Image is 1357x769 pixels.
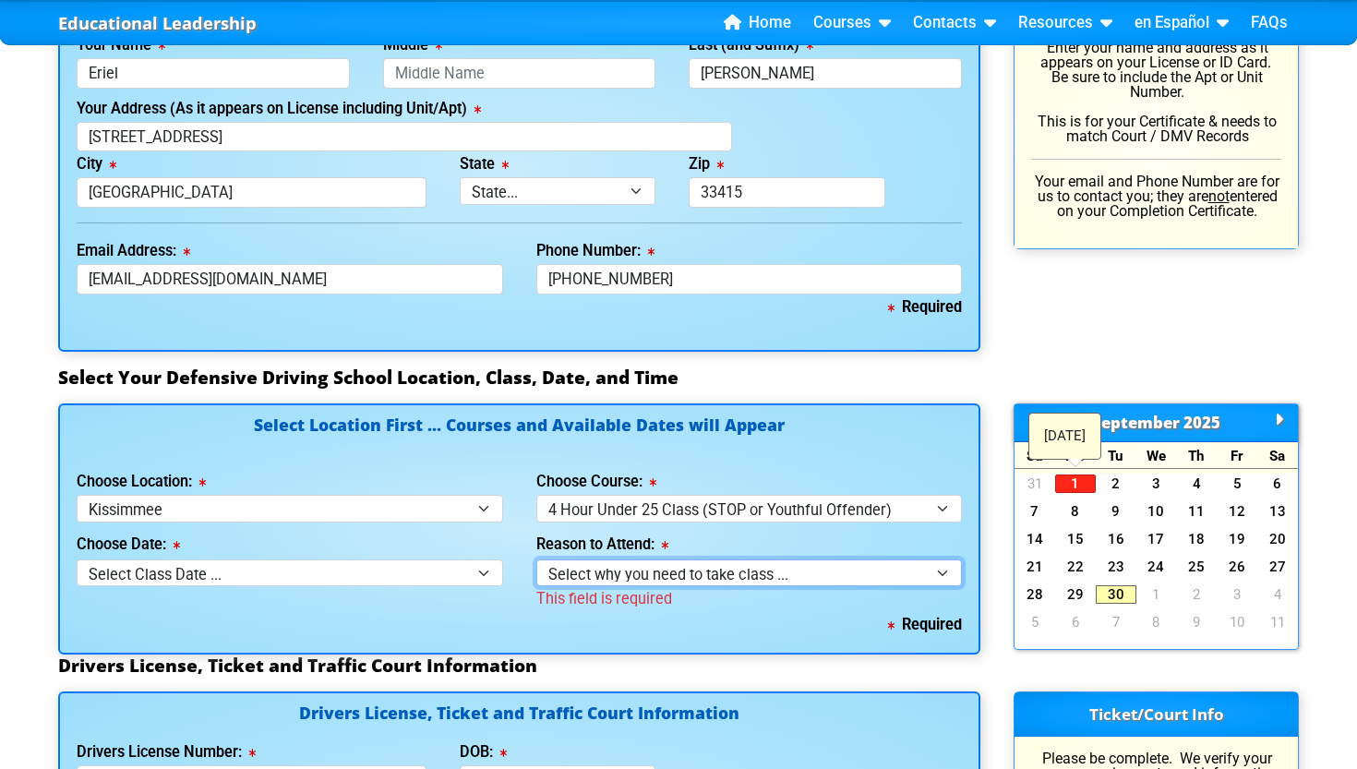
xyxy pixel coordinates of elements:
[1136,475,1177,493] a: 3
[1055,558,1096,576] a: 22
[689,157,724,172] label: Zip
[1257,530,1298,548] a: 20
[1029,414,1100,459] div: [DATE]
[77,122,732,152] input: 123 Street Name
[383,58,656,89] input: Middle Name
[460,745,507,760] label: DOB:
[689,58,962,89] input: Last Name
[1015,585,1055,604] a: 28
[77,745,256,760] label: Drivers License Number:
[1217,585,1257,604] a: 3
[1257,585,1298,604] a: 4
[1176,530,1217,548] a: 18
[1217,475,1257,493] a: 5
[77,705,962,725] h4: Drivers License, Ticket and Traffic Court Information
[1136,530,1177,548] a: 17
[1243,9,1295,37] a: FAQs
[77,177,426,208] input: Tallahassee
[1015,530,1055,548] a: 14
[1011,9,1120,37] a: Resources
[1015,558,1055,576] a: 21
[1096,613,1136,631] a: 7
[1055,502,1096,521] a: 8
[1257,502,1298,521] a: 13
[77,157,116,172] label: City
[1127,9,1236,37] a: en Español
[1096,475,1136,493] a: 2
[689,177,885,208] input: 33123
[888,616,962,633] b: Required
[1183,412,1220,433] span: 2025
[383,38,442,53] label: Middle
[1015,442,1055,469] div: Su
[58,8,257,39] a: Educational Leadership
[1208,187,1230,205] u: not
[1096,442,1136,469] div: Tu
[77,537,180,552] label: Choose Date:
[1096,502,1136,521] a: 9
[1015,502,1055,521] a: 7
[1217,442,1257,469] div: Fr
[58,655,1299,677] h3: Drivers License, Ticket and Traffic Court Information
[1176,558,1217,576] a: 25
[536,264,963,294] input: Where we can reach you
[1176,502,1217,521] a: 11
[1136,442,1177,469] div: We
[1136,558,1177,576] a: 24
[1055,475,1096,493] a: 1
[716,9,799,37] a: Home
[536,537,668,552] label: Reason to Attend:
[1257,475,1298,493] a: 6
[1031,174,1281,219] p: Your email and Phone Number are for us to contact you; they are entered on your Completion Certif...
[1257,558,1298,576] a: 27
[77,475,206,489] label: Choose Location:
[1136,502,1177,521] a: 10
[1055,613,1096,631] a: 6
[460,157,509,172] label: State
[1015,692,1298,737] h3: Ticket/Court Info
[1096,530,1136,548] a: 16
[1257,442,1298,469] div: Sa
[806,9,898,37] a: Courses
[1136,613,1177,631] a: 8
[77,58,350,89] input: First Name
[1092,412,1180,433] span: September
[1176,585,1217,604] a: 2
[1015,475,1055,493] a: 31
[536,586,963,612] div: This field is required
[1176,442,1217,469] div: Th
[536,244,654,258] label: Phone Number:
[1055,585,1096,604] a: 29
[888,298,962,316] b: Required
[77,417,962,455] h4: Select Location First ... Courses and Available Dates will Appear
[1217,558,1257,576] a: 26
[77,264,503,294] input: myname@domain.com
[1136,585,1177,604] a: 1
[1096,558,1136,576] a: 23
[1176,613,1217,631] a: 9
[77,38,165,53] label: Your Name
[1015,613,1055,631] a: 5
[536,475,656,489] label: Choose Course:
[1031,41,1281,144] p: Enter your name and address as it appears on your License or ID Card. Be sure to include the Apt ...
[1217,502,1257,521] a: 12
[1217,530,1257,548] a: 19
[1176,475,1217,493] a: 4
[58,366,1299,389] h3: Select Your Defensive Driving School Location, Class, Date, and Time
[689,38,813,53] label: Last (and Suffix)
[1257,613,1298,631] a: 11
[1055,530,1096,548] a: 15
[77,244,190,258] label: Email Address:
[1217,613,1257,631] a: 10
[906,9,1003,37] a: Contacts
[77,102,481,116] label: Your Address (As it appears on License including Unit/Apt)
[1096,585,1136,604] a: 30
